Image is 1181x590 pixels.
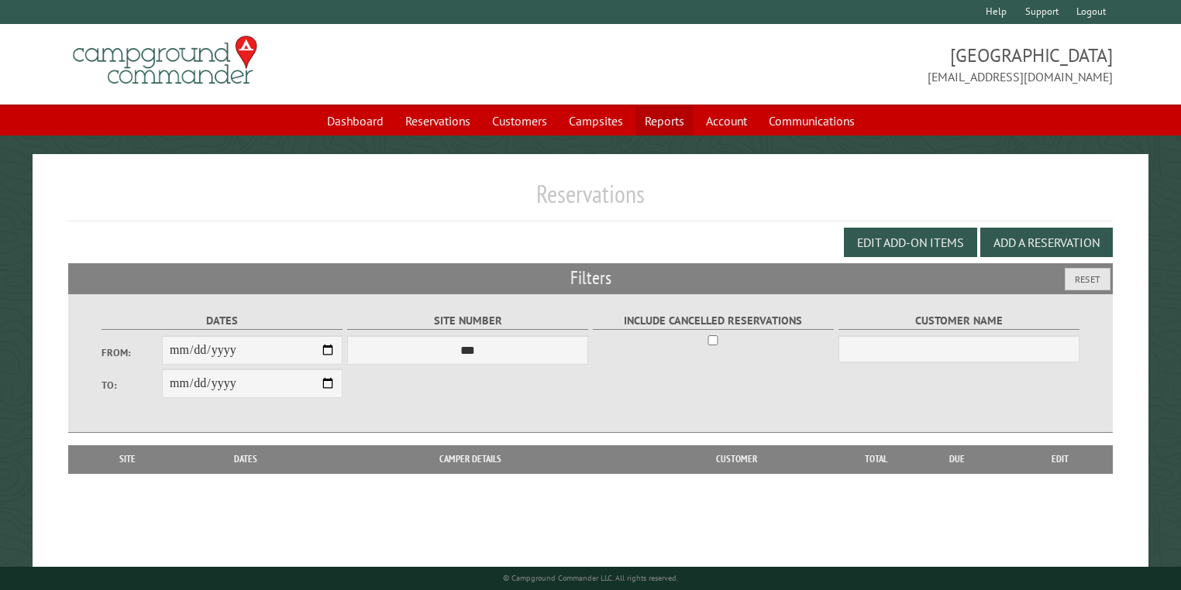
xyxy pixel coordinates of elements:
label: To: [102,378,162,393]
button: Reset [1065,268,1110,290]
a: Account [697,106,756,135]
a: Dashboard [318,106,393,135]
label: From: [102,345,162,360]
small: © Campground Commander LLC. All rights reserved. [503,573,678,583]
th: Camper Details [314,445,628,473]
th: Dates [178,445,313,473]
th: Due [907,445,1007,473]
a: Reports [635,106,694,135]
a: Reservations [396,106,480,135]
img: Campground Commander [68,30,262,91]
th: Total [845,445,907,473]
label: Dates [102,312,343,330]
h2: Filters [68,263,1114,293]
label: Site Number [347,312,588,330]
a: Communications [759,106,864,135]
span: [GEOGRAPHIC_DATA] [EMAIL_ADDRESS][DOMAIN_NAME] [590,43,1113,86]
th: Site [76,445,179,473]
a: Customers [483,106,556,135]
th: Customer [628,445,845,473]
th: Edit [1007,445,1113,473]
h1: Reservations [68,179,1114,221]
label: Customer Name [838,312,1079,330]
a: Campsites [560,106,632,135]
button: Add a Reservation [980,228,1113,257]
button: Edit Add-on Items [844,228,977,257]
label: Include Cancelled Reservations [593,312,834,330]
